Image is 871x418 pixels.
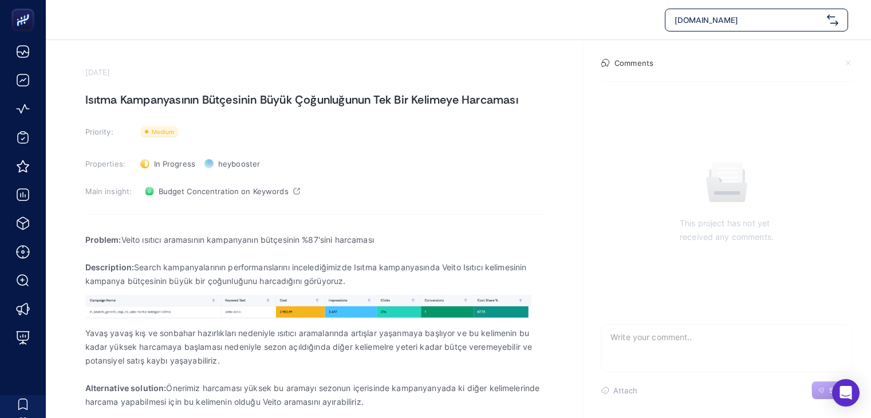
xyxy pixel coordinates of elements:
h4: Comments [614,58,653,68]
strong: Problem: [85,235,121,245]
p: Veito ısıtıcı aramasının kampanyanın bütçesinin %87'sini harcaması [85,233,543,247]
p: Search kampanyalarının performanslarını incelediğimizde Isıtma kampanyasında Veito Isıtıcı kelime... [85,261,543,288]
p: This project has not yet received any comments. [680,216,774,244]
img: svg%3e [827,14,838,26]
time: [DATE] [85,68,111,77]
button: Send [811,381,853,400]
p: Önerimiz harcaması yüksek bu aramayı sezonun içerisinde kampanyanyada ki diğer kelimelerinde harc... [85,381,543,409]
span: In Progress [154,159,195,168]
h3: Priority: [85,127,133,136]
span: heybooster [218,159,260,168]
span: [DOMAIN_NAME] [675,14,822,26]
strong: Alternative solution: [85,383,167,393]
img: 1756979005712-image.png [85,295,531,319]
a: Budget Concentration on Keywords [140,182,305,200]
h3: Main insight: [85,187,133,196]
span: Attach [613,386,637,395]
h1: Isıtma Kampanyasının Bütçesinin Büyük Çoğunluğunun Tek Bir Kelimeye Harcaması [85,90,543,109]
h3: Properties: [85,159,133,168]
span: Send [829,386,846,395]
div: Open Intercom Messenger [832,379,860,407]
span: Budget Concentration on Keywords [159,187,289,196]
strong: Description: [85,262,135,272]
p: Yavaş yavaş kış ve sonbahar hazırlıkları nedeniyle ısıtıcı aramalarında artışlar yaşanmaya başlıy... [85,326,543,368]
